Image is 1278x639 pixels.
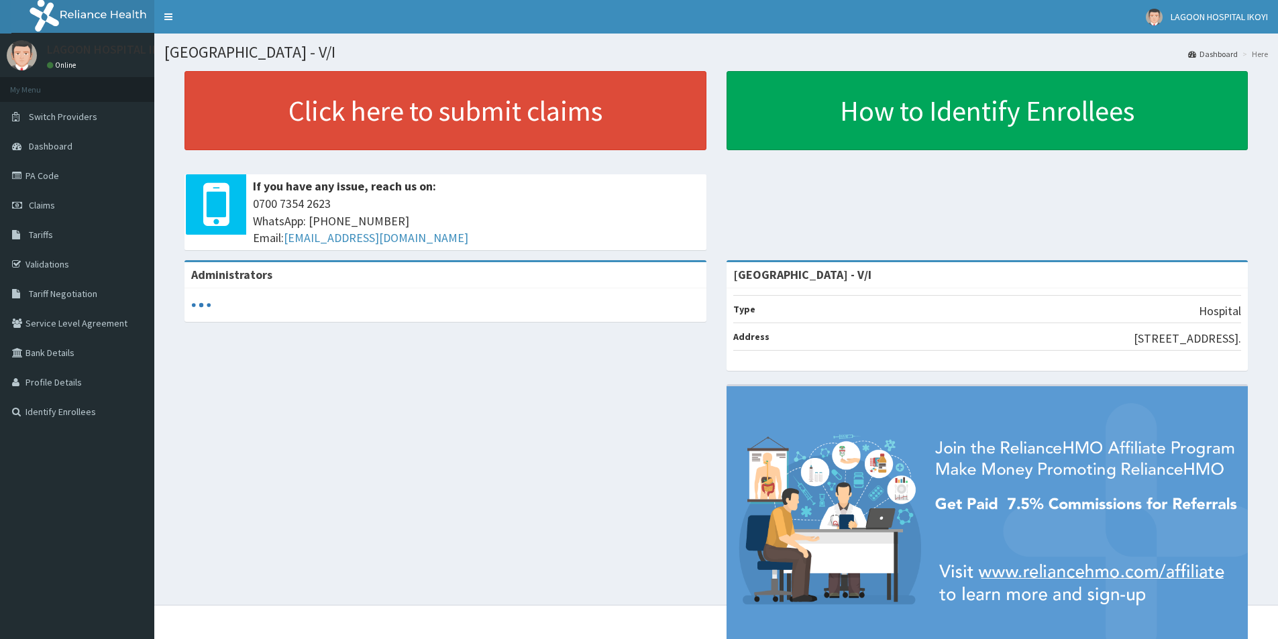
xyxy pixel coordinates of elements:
a: Dashboard [1188,48,1238,60]
a: How to Identify Enrollees [727,71,1248,150]
b: Type [733,303,755,315]
a: Click here to submit claims [184,71,706,150]
p: Hospital [1199,302,1241,320]
span: 0700 7354 2623 WhatsApp: [PHONE_NUMBER] Email: [253,195,700,247]
p: LAGOON HOSPITAL IKOYI [47,44,176,56]
span: Tariff Negotiation [29,288,97,300]
b: Administrators [191,267,272,282]
img: User Image [7,40,37,70]
span: Switch Providers [29,111,97,123]
a: Online [47,60,79,70]
b: If you have any issue, reach us on: [253,178,436,194]
b: Address [733,331,769,343]
li: Here [1239,48,1268,60]
span: Tariffs [29,229,53,241]
a: [EMAIL_ADDRESS][DOMAIN_NAME] [284,230,468,245]
h1: [GEOGRAPHIC_DATA] - V/I [164,44,1268,61]
span: LAGOON HOSPITAL IKOYI [1171,11,1268,23]
span: Claims [29,199,55,211]
svg: audio-loading [191,295,211,315]
img: User Image [1146,9,1163,25]
span: Dashboard [29,140,72,152]
strong: [GEOGRAPHIC_DATA] - V/I [733,267,871,282]
p: [STREET_ADDRESS]. [1134,330,1241,347]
